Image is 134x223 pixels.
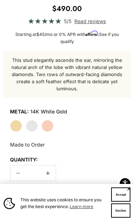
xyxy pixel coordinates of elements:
[4,198,15,209] img: Cookie banner
[52,4,82,14] sale-price: $490.00
[10,106,29,117] legend: Metal:
[26,165,40,181] input: Change quantity
[9,57,125,92] p: This stud elegantly ascends the ear, mirroring the natural arch of the lobe with vibrant natural ...
[74,17,106,25] span: Read reviews
[36,32,45,37] span: $45
[85,31,98,36] span: Affirm
[30,106,67,117] variant-option-value: 14K White Gold
[64,17,71,25] span: 5/5
[15,32,119,44] span: Starting at /mo or 0% APR with .
[10,154,38,165] legend: Quantity:
[69,203,94,211] a: Learn more
[111,203,130,218] button: Decline
[126,187,131,191] button: Close
[20,197,106,211] span: This website uses cookies to ensure you get the best experience.
[111,187,130,202] button: Accept
[10,17,124,25] a: 5/5 Read reviews
[10,140,124,149] p: Made to Order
